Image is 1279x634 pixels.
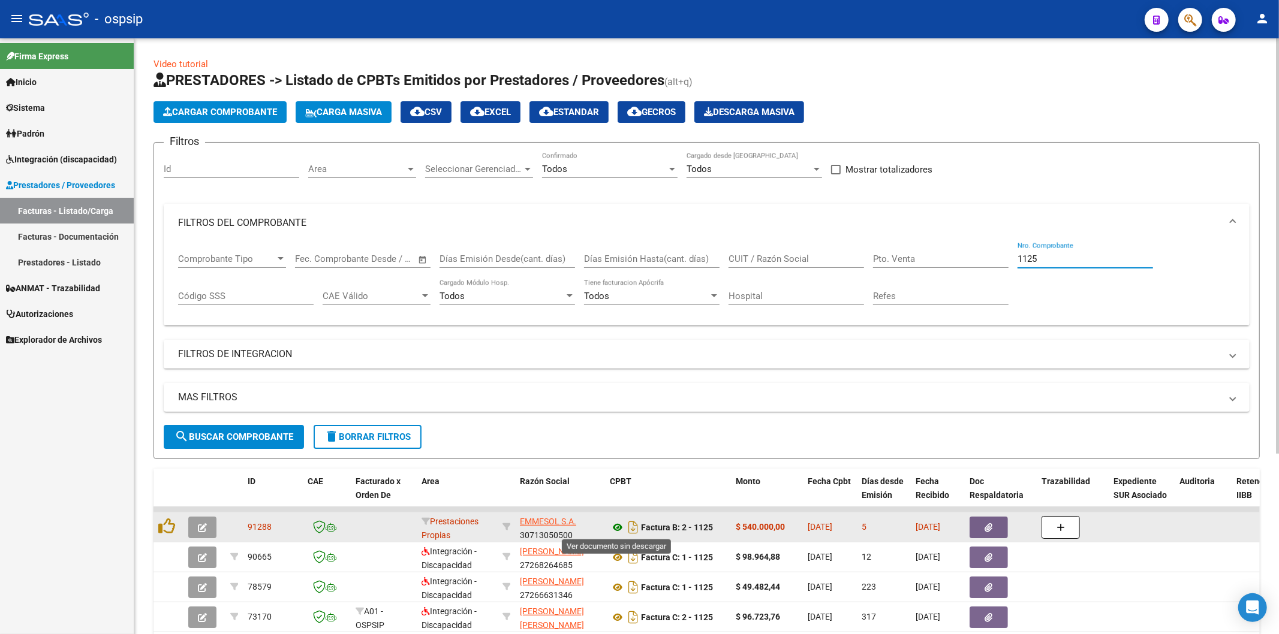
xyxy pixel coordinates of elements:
span: Integración - Discapacidad [422,547,477,570]
mat-panel-title: FILTROS DE INTEGRACION [178,348,1221,361]
span: Facturado x Orden De [356,476,401,500]
i: Descargar documento [625,518,641,537]
span: EMMESOL S.A. [520,517,576,526]
app-download-masive: Descarga masiva de comprobantes (adjuntos) [694,101,804,123]
span: Carga Masiva [305,107,382,117]
strong: Factura C: 1 - 1125 [641,582,713,592]
span: Todos [440,291,465,301]
strong: $ 540.000,00 [736,522,785,532]
datatable-header-cell: Días desde Emisión [857,469,911,521]
span: CPBT [610,476,631,486]
strong: Factura C: 1 - 1125 [641,553,713,562]
span: Buscar Comprobante [174,431,293,442]
mat-icon: search [174,429,189,443]
div: Open Intercom Messenger [1238,593,1267,622]
datatable-header-cell: Doc Respaldatoria [965,469,1037,521]
button: Buscar Comprobante [164,425,304,449]
span: Firma Express [6,50,68,63]
span: Expediente SUR Asociado [1114,476,1167,500]
span: 12 [862,552,871,561]
datatable-header-cell: Auditoria [1175,469,1232,521]
span: 5 [862,522,866,532]
span: ANMAT - Trazabilidad [6,282,100,295]
button: Borrar Filtros [314,425,422,449]
datatable-header-cell: Facturado x Orden De [351,469,417,521]
span: [DATE] [808,612,832,621]
datatable-header-cell: CAE [303,469,351,521]
datatable-header-cell: Trazabilidad [1037,469,1109,521]
span: [PERSON_NAME] [520,547,584,556]
mat-expansion-panel-header: FILTROS DE INTEGRACION [164,340,1250,369]
span: A01 - OSPSIP [356,606,384,630]
datatable-header-cell: Expediente SUR Asociado [1109,469,1175,521]
mat-expansion-panel-header: MAS FILTROS [164,383,1250,412]
span: PRESTADORES -> Listado de CPBTs Emitidos por Prestadores / Proveedores [154,72,664,89]
span: Descarga Masiva [704,107,795,117]
i: Descargar documento [625,548,641,567]
div: 27323404726 [520,605,600,630]
span: Doc Respaldatoria [970,476,1024,500]
i: Descargar documento [625,578,641,597]
span: CSV [410,107,442,117]
strong: $ 98.964,88 [736,552,780,561]
span: [DATE] [808,552,832,561]
datatable-header-cell: Area [417,469,498,521]
span: Autorizaciones [6,307,73,321]
datatable-header-cell: ID [243,469,303,521]
span: CAE Válido [323,291,420,301]
strong: $ 96.723,76 [736,612,780,621]
span: ID [248,476,255,486]
span: [DATE] [916,612,940,621]
button: Gecros [618,101,685,123]
span: Cargar Comprobante [163,107,277,117]
span: Integración - Discapacidad [422,606,477,630]
datatable-header-cell: Monto [731,469,803,521]
span: [DATE] [808,582,832,591]
button: CSV [401,101,452,123]
span: Area [308,164,405,174]
span: - ospsip [95,6,143,32]
i: Descargar documento [625,608,641,627]
button: Carga Masiva [296,101,392,123]
span: Fecha Recibido [916,476,949,500]
span: Mostrar totalizadores [845,162,932,177]
a: Video tutorial [154,59,208,70]
button: Cargar Comprobante [154,101,287,123]
span: [DATE] [916,582,940,591]
datatable-header-cell: Razón Social [515,469,605,521]
div: 30713050500 [520,515,600,540]
span: Trazabilidad [1042,476,1090,486]
mat-icon: cloud_download [410,104,425,119]
span: [DATE] [808,522,832,532]
button: Estandar [529,101,609,123]
span: Area [422,476,440,486]
span: Seleccionar Gerenciador [425,164,522,174]
span: Prestadores / Proveedores [6,179,115,192]
span: [DATE] [916,522,940,532]
mat-icon: cloud_download [470,104,484,119]
span: Gecros [627,107,676,117]
button: Descarga Masiva [694,101,804,123]
mat-expansion-panel-header: FILTROS DEL COMPROBANTE [164,204,1250,242]
span: 317 [862,612,876,621]
h3: Filtros [164,133,205,150]
datatable-header-cell: CPBT [605,469,731,521]
span: Integración - Discapacidad [422,576,477,600]
span: (alt+q) [664,76,693,87]
input: Fecha inicio [295,253,344,264]
span: Explorador de Archivos [6,333,102,346]
span: 223 [862,582,876,591]
span: Días desde Emisión [862,476,904,500]
span: [PERSON_NAME] [PERSON_NAME] [520,606,584,630]
span: 78579 [248,582,272,591]
span: Monto [736,476,760,486]
strong: $ 49.482,44 [736,582,780,591]
span: Todos [542,164,567,174]
span: Estandar [539,107,599,117]
span: Comprobante Tipo [178,253,275,264]
button: EXCEL [461,101,520,123]
span: Sistema [6,101,45,114]
mat-icon: person [1255,11,1269,26]
strong: Factura B: 2 - 1125 [641,523,713,532]
span: Todos [687,164,712,174]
